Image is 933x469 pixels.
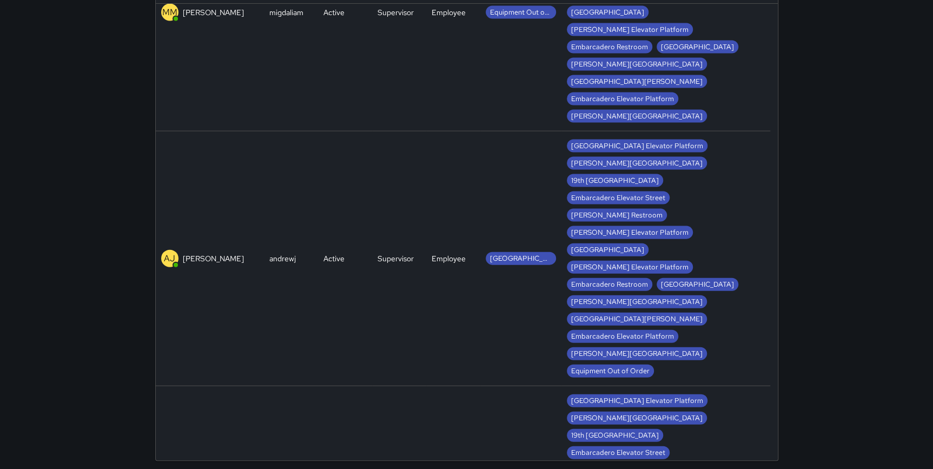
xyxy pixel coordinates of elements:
[567,413,707,423] span: [PERSON_NAME][GEOGRAPHIC_DATA]
[567,262,693,272] span: [PERSON_NAME] Elevator Platform
[567,245,649,255] span: [GEOGRAPHIC_DATA]
[567,141,707,151] span: [GEOGRAPHIC_DATA] Elevator Platform
[567,7,649,17] span: [GEOGRAPHIC_DATA]
[567,395,707,406] span: [GEOGRAPHIC_DATA] Elevator Platform
[567,175,663,186] span: 19th [GEOGRAPHIC_DATA]
[567,366,654,376] span: Equipment Out of Order
[567,227,693,237] span: [PERSON_NAME] Elevator Platform
[183,253,244,263] p: [PERSON_NAME]
[567,210,667,220] span: [PERSON_NAME] Restroom
[567,348,707,359] span: [PERSON_NAME][GEOGRAPHIC_DATA]
[486,7,556,17] span: Equipment Out of Order
[567,447,670,458] span: Embarcadero Elevator Street
[378,253,414,263] div: Supervisor
[164,252,175,265] p: AJ
[432,253,466,263] div: Employee
[567,314,707,324] span: [GEOGRAPHIC_DATA][PERSON_NAME]
[183,6,244,17] p: [PERSON_NAME]
[567,76,707,87] span: [GEOGRAPHIC_DATA][PERSON_NAME]
[567,111,707,121] span: [PERSON_NAME][GEOGRAPHIC_DATA]
[567,296,707,307] span: [PERSON_NAME][GEOGRAPHIC_DATA]
[567,158,707,168] span: [PERSON_NAME][GEOGRAPHIC_DATA]
[657,42,738,52] span: [GEOGRAPHIC_DATA]
[432,6,466,17] div: Employee
[567,331,678,341] span: Embarcadero Elevator Platform
[567,193,670,203] span: Embarcadero Elevator Street
[162,5,177,18] p: MM
[378,6,414,17] div: Supervisor
[567,24,693,35] span: [PERSON_NAME] Elevator Platform
[567,430,663,440] span: 19th [GEOGRAPHIC_DATA]
[567,94,678,104] span: Embarcadero Elevator Platform
[323,253,345,263] div: Active
[567,42,652,52] span: Embarcadero Restroom
[567,279,652,289] span: Embarcadero Restroom
[567,59,707,69] span: [PERSON_NAME][GEOGRAPHIC_DATA]
[269,253,296,263] div: andrewj
[323,6,345,17] div: Active
[657,279,738,289] span: [GEOGRAPHIC_DATA]
[486,253,556,263] span: [GEOGRAPHIC_DATA] Elevator Platform
[269,6,303,17] div: migdaliam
